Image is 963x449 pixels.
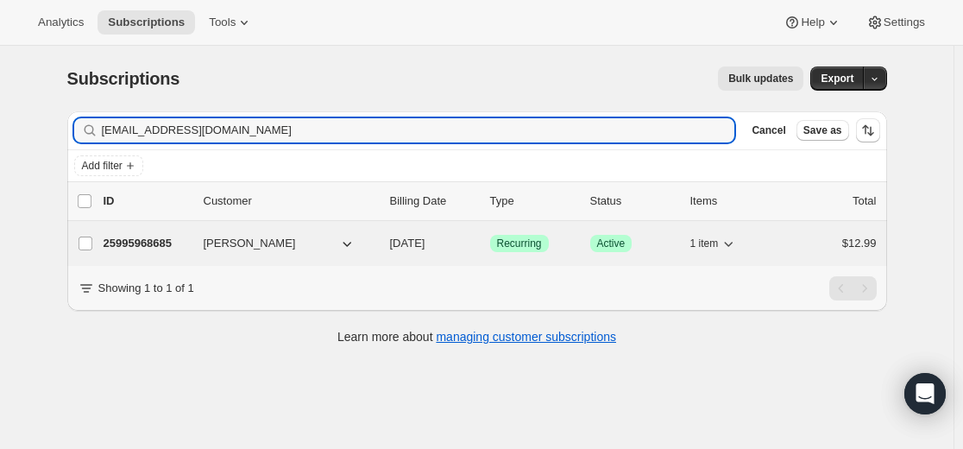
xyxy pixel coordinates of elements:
span: Analytics [38,16,84,29]
p: Total [853,193,876,210]
button: Cancel [745,120,792,141]
button: Subscriptions [98,10,195,35]
div: Items [690,193,777,210]
span: 1 item [690,237,719,250]
button: Save as [796,120,849,141]
div: IDCustomerBilling DateTypeStatusItemsTotal [104,193,877,210]
span: Cancel [752,123,785,137]
span: Help [801,16,824,29]
div: Type [490,193,576,210]
span: [DATE] [390,237,425,250]
button: Settings [856,10,935,35]
p: Billing Date [390,193,476,210]
div: 25995968685[PERSON_NAME][DATE]SuccessRecurringSuccessActive1 item$12.99 [104,231,877,256]
span: Save as [803,123,842,137]
button: 1 item [690,231,738,256]
nav: Pagination [829,276,877,300]
span: [PERSON_NAME] [204,235,296,252]
p: ID [104,193,190,210]
button: [PERSON_NAME] [193,230,366,257]
span: Active [597,237,626,250]
p: Status [590,193,677,210]
span: Bulk updates [728,72,793,85]
button: Tools [198,10,263,35]
span: Recurring [497,237,542,250]
span: Tools [209,16,236,29]
span: $12.99 [842,237,877,250]
span: Export [821,72,853,85]
button: Add filter [74,155,143,176]
span: Settings [884,16,925,29]
p: Customer [204,193,376,210]
a: managing customer subscriptions [436,330,616,344]
span: Add filter [82,159,123,173]
p: 25995968685 [104,235,190,252]
button: Analytics [28,10,94,35]
span: Subscriptions [67,69,180,88]
p: Learn more about [337,328,616,345]
input: Filter subscribers [102,118,735,142]
button: Bulk updates [718,66,803,91]
button: Sort the results [856,118,880,142]
p: Showing 1 to 1 of 1 [98,280,194,297]
div: Open Intercom Messenger [904,373,946,414]
span: Subscriptions [108,16,185,29]
button: Export [810,66,864,91]
button: Help [773,10,852,35]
